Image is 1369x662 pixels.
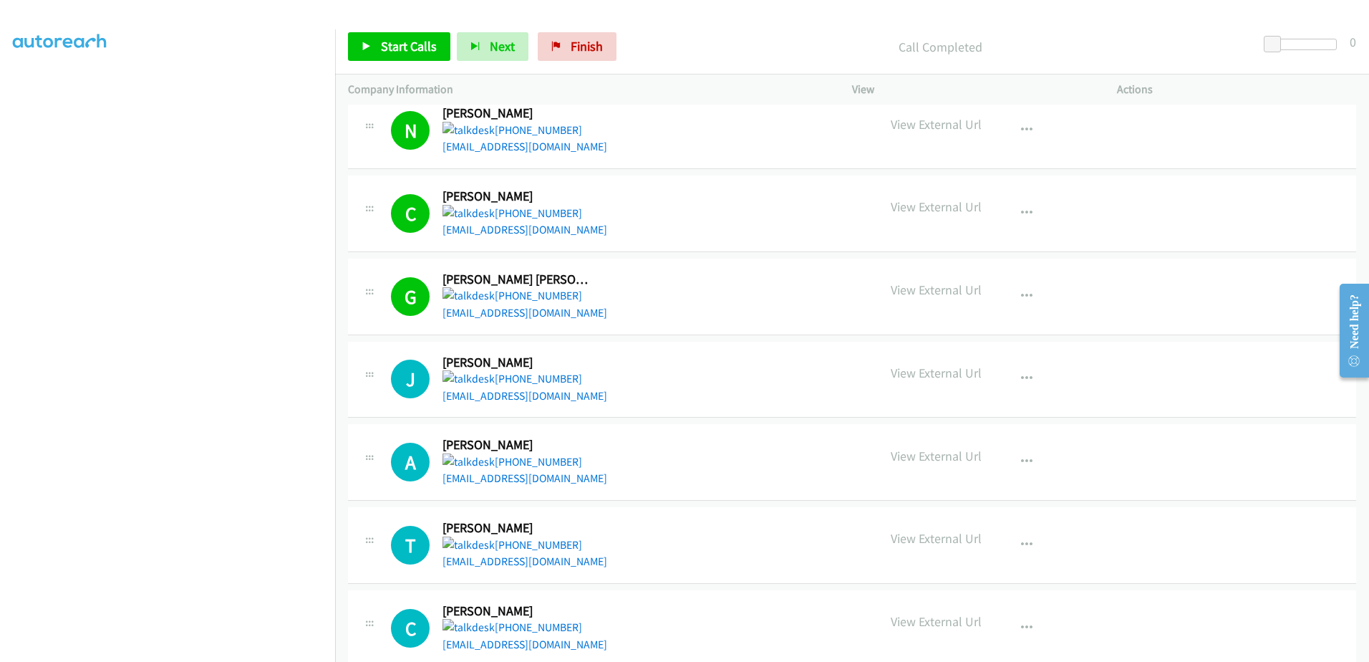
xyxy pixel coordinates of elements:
[442,105,592,122] h2: [PERSON_NAME]
[891,529,982,548] p: View External Url
[391,443,430,481] h1: A
[391,609,430,648] div: The call is yet to be attempted
[442,455,582,469] a: [PHONE_NUMBER]
[891,280,982,299] p: View External Url
[442,454,495,471] img: talkdesk
[442,306,607,320] a: [EMAIL_ADDRESS][DOMAIN_NAME]
[457,32,528,61] button: Next
[442,122,495,139] img: talkdesk
[1327,274,1369,388] iframe: Resource Center
[442,287,495,304] img: talkdesk
[391,609,430,648] h1: C
[442,140,607,153] a: [EMAIL_ADDRESS][DOMAIN_NAME]
[391,111,430,150] h1: N
[442,355,592,371] h2: [PERSON_NAME]
[442,471,607,485] a: [EMAIL_ADDRESS][DOMAIN_NAME]
[442,223,607,236] a: [EMAIL_ADDRESS][DOMAIN_NAME]
[442,537,495,554] img: talkdesk
[852,81,1091,98] p: View
[891,612,982,631] p: View External Url
[442,389,607,403] a: [EMAIL_ADDRESS][DOMAIN_NAME]
[391,277,430,316] h1: G
[442,372,582,385] a: [PHONE_NUMBER]
[391,360,430,398] div: The call is yet to be attempted
[891,446,982,466] p: View External Url
[442,437,592,454] h2: [PERSON_NAME]
[636,37,1245,57] p: Call Completed
[381,38,437,54] span: Start Calls
[348,81,826,98] p: Company Information
[891,115,982,134] p: View External Url
[442,188,592,205] h2: [PERSON_NAME]
[348,32,450,61] a: Start Calls
[1350,32,1356,52] div: 0
[391,360,430,398] h1: J
[391,194,430,233] h1: C
[442,289,582,302] a: [PHONE_NUMBER]
[891,197,982,216] p: View External Url
[442,555,607,568] a: [EMAIL_ADDRESS][DOMAIN_NAME]
[442,638,607,651] a: [EMAIL_ADDRESS][DOMAIN_NAME]
[442,538,582,552] a: [PHONE_NUMBER]
[442,620,582,634] a: [PHONE_NUMBER]
[442,205,495,222] img: talkdesk
[442,520,592,537] h2: [PERSON_NAME]
[442,272,592,288] h2: [PERSON_NAME] [PERSON_NAME] Jr
[442,619,495,636] img: talkdesk
[1271,39,1337,50] div: Delay between calls (in seconds)
[1117,81,1356,98] p: Actions
[391,443,430,481] div: The call is yet to be attempted
[391,526,430,565] h1: T
[391,526,430,565] div: The call is yet to be attempted
[490,38,515,54] span: Next
[571,38,603,54] span: Finish
[442,603,592,620] h2: [PERSON_NAME]
[442,123,582,137] a: [PHONE_NUMBER]
[442,206,582,220] a: [PHONE_NUMBER]
[891,363,982,383] p: View External Url
[442,370,495,388] img: talkdesk
[538,32,616,61] a: Finish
